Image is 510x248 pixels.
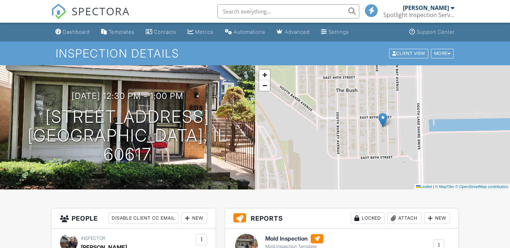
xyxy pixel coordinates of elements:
[455,184,508,189] a: © OpenStreetMap contributors
[51,208,216,228] h3: People
[81,236,105,241] span: Inspector
[406,26,458,39] a: Support Center
[72,4,130,18] span: SPECTORA
[72,91,183,101] h3: [DATE] 12:30 pm - 1:00 pm
[51,4,67,19] img: The Best Home Inspection Software - Spectora
[433,184,434,189] span: |
[259,70,270,80] a: Zoom in
[378,113,387,127] img: Marker
[109,213,178,224] div: Disable Client CC Email
[265,234,323,243] h6: Mold Inspection
[389,49,428,58] div: Client View
[383,11,454,18] div: Spotlight Inspection Services
[424,213,450,224] div: New
[388,50,430,56] a: Client View
[431,49,454,58] div: More
[416,184,432,189] a: Leaflet
[262,81,267,90] span: −
[225,208,459,228] h3: Reports
[109,29,134,35] div: Templates
[217,4,359,18] input: Search everything...
[318,26,352,39] a: Settings
[387,213,421,224] div: Attach
[328,29,349,35] div: Settings
[154,29,176,35] div: Contacts
[185,26,216,39] a: Metrics
[98,26,137,39] a: Templates
[435,184,454,189] a: © MapTiler
[143,26,179,39] a: Contacts
[262,70,267,79] span: +
[222,26,268,39] a: Automations (Basic)
[234,29,265,35] div: Automations
[417,29,455,35] div: Support Center
[63,29,90,35] div: Dashboard
[51,10,130,24] a: SPECTORA
[52,26,93,39] a: Dashboard
[285,29,310,35] div: Advanced
[259,80,270,91] a: Zoom out
[56,47,455,60] h1: Inspection Details
[11,108,244,164] h1: [STREET_ADDRESS] [GEOGRAPHIC_DATA], IL 60617
[195,29,214,35] div: Metrics
[274,26,312,39] a: Advanced
[351,213,384,224] div: Locked
[181,213,207,224] div: New
[403,4,449,11] div: [PERSON_NAME]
